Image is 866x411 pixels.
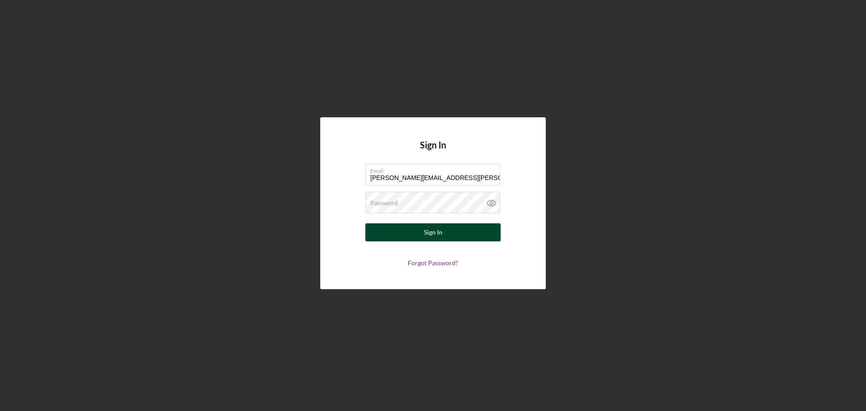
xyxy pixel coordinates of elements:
[408,259,458,267] a: Forgot Password?
[370,164,500,174] label: Email
[365,223,501,241] button: Sign In
[420,140,446,164] h4: Sign In
[370,199,398,207] label: Password
[424,223,442,241] div: Sign In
